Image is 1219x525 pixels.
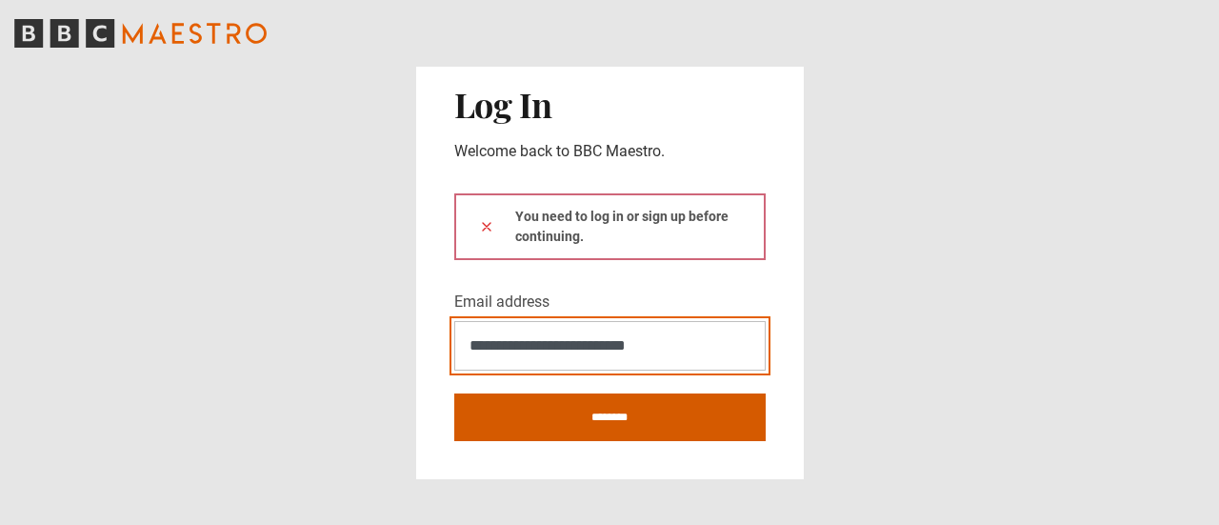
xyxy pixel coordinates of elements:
div: You need to log in or sign up before continuing. [454,193,766,260]
h2: Log In [454,84,766,124]
label: Email address [454,291,550,313]
p: Welcome back to BBC Maestro. [454,140,766,163]
svg: BBC Maestro [14,19,267,48]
